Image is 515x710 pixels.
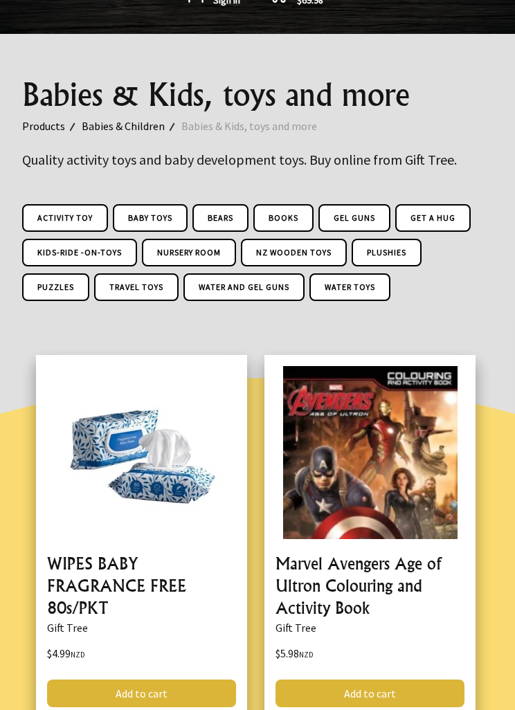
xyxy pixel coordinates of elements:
[113,204,188,232] a: Baby Toys
[318,204,390,232] a: Gel Guns
[192,204,249,232] a: Bears
[22,273,89,301] a: Puzzles
[352,239,422,266] a: Plushies
[241,239,347,266] a: NZ Wooden Toys
[94,273,179,301] a: Travel Toys
[47,680,236,707] a: Add to cart
[309,273,390,301] a: Water Toys
[82,117,181,135] a: Babies & Children
[183,273,305,301] a: Water and Gel Guns
[22,239,137,266] a: Kids-Ride -on-Toys
[22,204,108,232] a: Activity Toy
[181,117,334,135] a: Babies & Kids, toys and more
[22,117,82,135] a: Products
[142,239,236,266] a: Nursery Room
[395,204,471,232] a: Get A Hug
[22,151,457,168] big: Quality activity toys and baby development toys. Buy online from Gift Tree.
[275,680,464,707] a: Add to cart
[22,78,493,111] h1: Babies & Kids, toys and more
[253,204,314,232] a: Books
